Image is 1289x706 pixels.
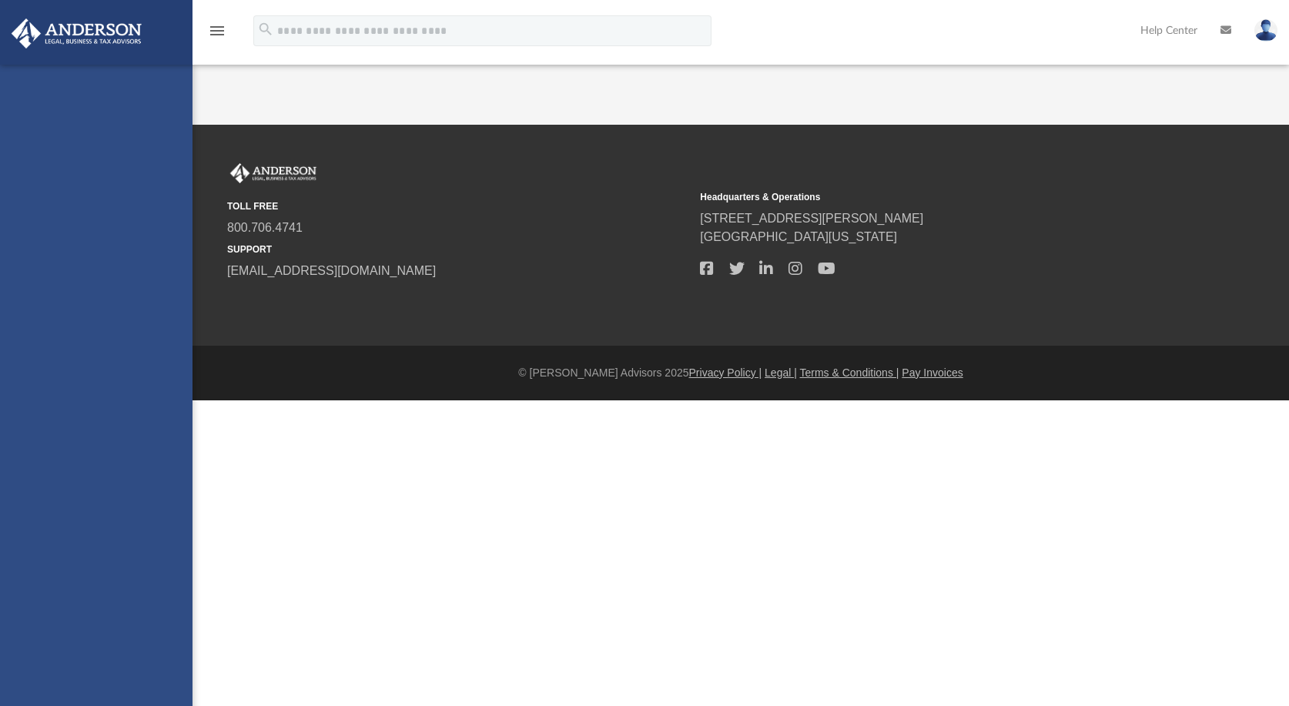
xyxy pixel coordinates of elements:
[227,243,689,256] small: SUPPORT
[689,366,762,379] a: Privacy Policy |
[227,221,303,234] a: 800.706.4741
[208,29,226,40] a: menu
[257,21,274,38] i: search
[765,366,797,379] a: Legal |
[800,366,899,379] a: Terms & Conditions |
[902,366,963,379] a: Pay Invoices
[227,199,689,213] small: TOLL FREE
[193,365,1289,381] div: © [PERSON_NAME] Advisors 2025
[700,212,923,225] a: [STREET_ADDRESS][PERSON_NAME]
[208,22,226,40] i: menu
[700,190,1162,204] small: Headquarters & Operations
[227,264,436,277] a: [EMAIL_ADDRESS][DOMAIN_NAME]
[700,230,897,243] a: [GEOGRAPHIC_DATA][US_STATE]
[227,163,320,183] img: Anderson Advisors Platinum Portal
[1254,19,1277,42] img: User Pic
[7,18,146,49] img: Anderson Advisors Platinum Portal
